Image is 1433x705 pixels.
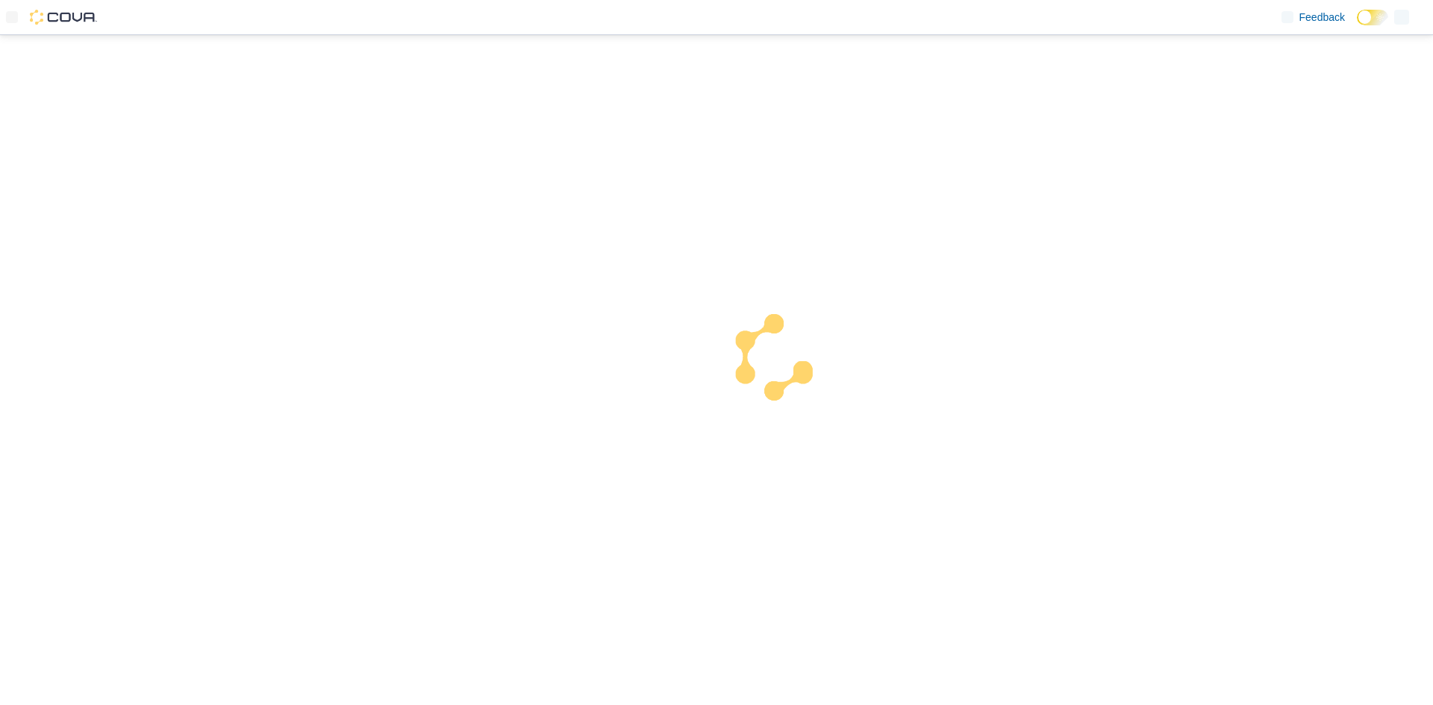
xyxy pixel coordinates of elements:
[1357,25,1358,26] span: Dark Mode
[30,10,97,25] img: Cova
[1357,10,1388,25] input: Dark Mode
[716,303,828,415] img: cova-loader
[1276,2,1351,32] a: Feedback
[1299,10,1345,25] span: Feedback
